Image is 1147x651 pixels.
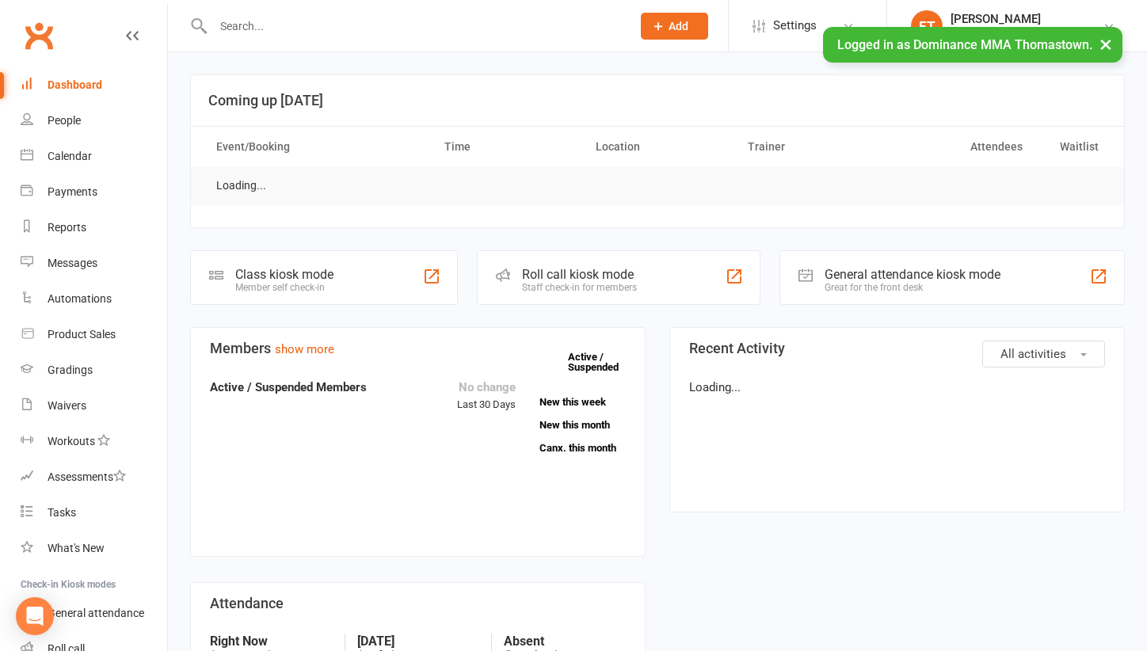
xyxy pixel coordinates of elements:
div: Dominance MMA Thomastown [951,26,1103,40]
p: Loading... [689,378,1105,397]
a: Payments [21,174,167,210]
button: × [1092,27,1120,61]
a: Canx. this month [539,443,626,453]
div: Great for the front desk [825,282,1000,293]
div: Calendar [48,150,92,162]
th: Time [430,127,582,167]
th: Attendees [885,127,1037,167]
div: Messages [48,257,97,269]
div: Payments [48,185,97,198]
div: Assessments [48,470,126,483]
div: ET [911,10,943,42]
a: Dashboard [21,67,167,103]
a: Reports [21,210,167,246]
div: Last 30 Days [457,378,516,413]
div: Member self check-in [235,282,333,293]
td: Loading... [202,167,280,204]
div: Dashboard [48,78,102,91]
h3: Attendance [210,596,626,611]
a: New this week [539,397,626,407]
div: General attendance kiosk mode [825,267,1000,282]
div: No change [457,378,516,397]
a: Tasks [21,495,167,531]
div: Roll call kiosk mode [522,267,637,282]
div: Staff check-in for members [522,282,637,293]
th: Event/Booking [202,127,430,167]
a: Automations [21,281,167,317]
th: Waitlist [1037,127,1113,167]
strong: Absent [504,634,626,649]
button: All activities [982,341,1105,367]
a: Clubworx [19,16,59,55]
div: Automations [48,292,112,305]
strong: Active / Suspended Members [210,380,367,394]
div: People [48,114,81,127]
h3: Members [210,341,626,356]
div: Waivers [48,399,86,412]
div: Reports [48,221,86,234]
div: General attendance [48,607,144,619]
h3: Recent Activity [689,341,1105,356]
span: Add [669,20,688,32]
th: Trainer [734,127,886,167]
h3: Coming up [DATE] [208,93,1107,108]
span: Settings [773,8,817,44]
a: Product Sales [21,317,167,352]
a: Assessments [21,459,167,495]
input: Search... [208,15,620,37]
span: Logged in as Dominance MMA Thomastown. [837,37,1092,52]
span: All activities [1000,347,1066,361]
a: Workouts [21,424,167,459]
button: Add [641,13,708,40]
strong: [DATE] [357,634,479,649]
div: Product Sales [48,328,116,341]
div: [PERSON_NAME] [951,12,1103,26]
div: Class kiosk mode [235,267,333,282]
div: Workouts [48,435,95,447]
a: Gradings [21,352,167,388]
a: Messages [21,246,167,281]
a: Calendar [21,139,167,174]
div: Tasks [48,506,76,519]
a: New this month [539,420,626,430]
div: Gradings [48,364,93,376]
a: Active / Suspended [568,340,638,384]
a: What's New [21,531,167,566]
a: People [21,103,167,139]
div: What's New [48,542,105,554]
strong: Right Now [210,634,333,649]
a: General attendance kiosk mode [21,596,167,631]
th: Location [581,127,734,167]
a: show more [275,342,334,356]
div: Open Intercom Messenger [16,597,54,635]
a: Waivers [21,388,167,424]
